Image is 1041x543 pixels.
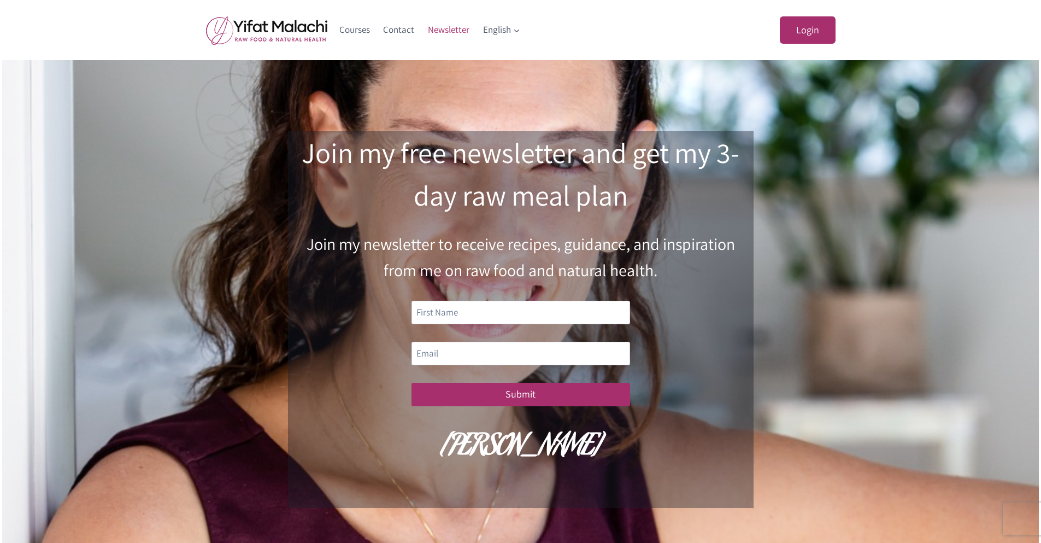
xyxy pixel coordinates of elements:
a: Contact [377,17,421,43]
input: Email [411,342,630,365]
h2: [PERSON_NAME] [297,428,745,470]
a: Newsletter [421,17,477,43]
button: Submit [411,383,630,406]
p: Join my newsletter to receive recipes, guidance, and inspiration from me on raw food and natural ... [297,231,745,283]
nav: Primary Navigation [333,17,527,43]
input: First Name [411,301,630,324]
a: Courses [333,17,377,43]
img: yifat_logo41_en.png [206,16,327,45]
a: English [476,17,527,43]
h2: Join my free newsletter and get my 3-day raw meal plan [297,131,745,217]
a: Login [780,16,836,44]
span: English [483,22,520,37]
